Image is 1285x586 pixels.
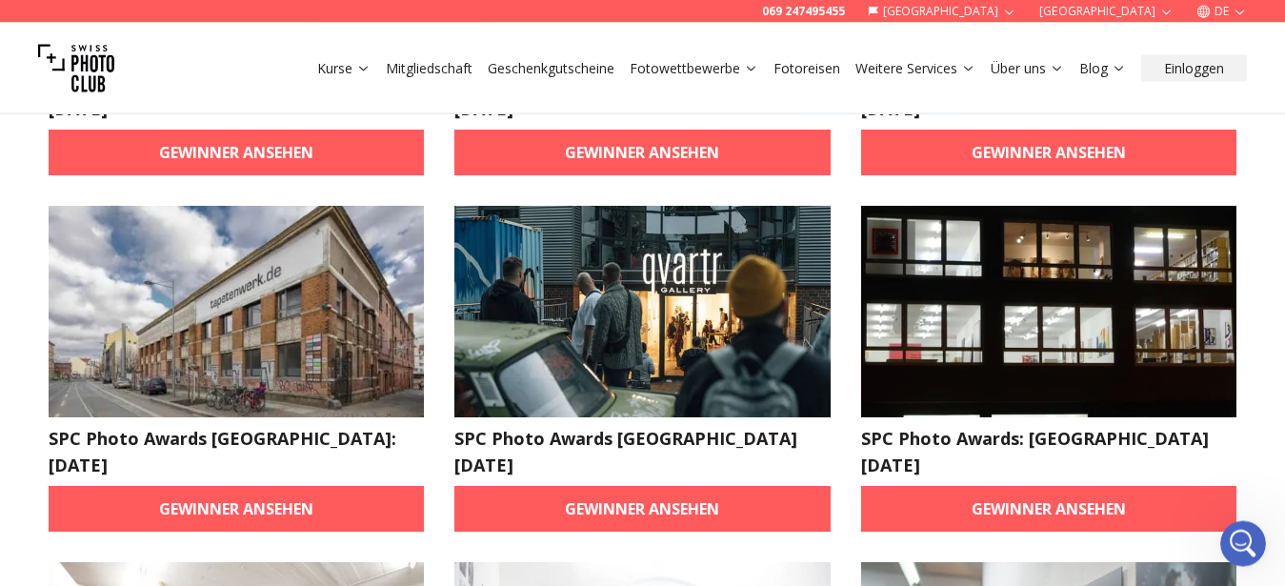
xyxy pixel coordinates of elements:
[161,22,292,51] p: Innerhalb von 3 Stunden
[15,88,366,238] div: Fin sagt…
[323,433,353,463] button: Sende eine Nachricht…
[848,55,983,82] button: Weitere Services
[310,55,378,82] button: Kurse
[454,486,831,532] a: Gewinner ansehen
[15,238,366,303] div: user sagt…
[334,11,369,46] div: Schließen
[30,99,297,192] div: Hallo! Wie können wir dir [DATE] helfen? Für eine schnellere Antwort wähle bitte unten aus, in we...
[81,14,111,45] img: Profile image for Quim
[54,14,85,45] img: Profile image for Léa
[1072,55,1134,82] button: Blog
[146,8,274,22] h1: Swiss Photo Club
[30,208,170,219] div: Fin • AI Agent • Vor 23m
[15,88,312,204] div: Hallo! Wie können wir dir [DATE] helfen? Für eine schnellere Antwort wähle bitte unten aus, in we...
[131,318,146,333] img: Profile image for Ina
[855,59,975,78] a: Weitere Services
[49,486,425,532] a: Gewinner ansehen
[454,425,831,478] h2: SPC Photo Awards [GEOGRAPHIC_DATA] [DATE]
[991,59,1064,78] a: Über uns
[49,206,425,417] img: SPC Photo Awards LEIPZIG: Oktober 2024
[292,440,308,455] button: Emoji-Auswahl
[488,59,614,78] a: Geschenkgutscheine
[1079,59,1126,78] a: Blog
[1141,55,1247,82] button: Einloggen
[454,206,831,417] img: SPC Photo Awards HAMBURG Oktober 2024
[766,55,848,82] button: Fotoreisen
[49,130,425,175] a: Gewinner ansehen
[20,385,361,436] textarea: Nachricht senden...
[861,425,1237,478] h2: SPC Photo Awards: [GEOGRAPHIC_DATA] [DATE]
[773,59,840,78] a: Fotoreisen
[454,130,831,175] a: Gewinner ansehen
[108,318,123,333] img: Profile image for Léa
[19,318,362,333] div: Warte auf das Team
[861,130,1237,175] a: Gewinner ansehen
[762,4,845,19] a: 069 247495455
[211,250,351,269] div: [GEOGRAPHIC_DATA]
[31,335,350,384] input: Deine E-Mail-Adresse
[38,30,114,107] img: Swiss photo club
[119,318,134,333] img: Profile image for Quim
[12,11,49,48] button: go back
[983,55,1072,82] button: Über uns
[298,11,334,48] button: Home
[861,486,1237,532] a: Gewinner ansehen
[480,55,622,82] button: Geschenkgutscheine
[195,238,366,280] div: [GEOGRAPHIC_DATA]
[1220,521,1266,567] iframe: Intercom live chat
[386,59,472,78] a: Mitgliedschaft
[108,14,138,45] img: Profile image for Ina
[49,425,425,478] h2: SPC Photo Awards [GEOGRAPHIC_DATA]: [DATE]
[861,206,1237,417] img: SPC Photo Awards: KÖLN September 2024
[317,59,371,78] a: Kurse
[378,55,480,82] button: Mitgliedschaft
[630,59,758,78] a: Fotowettbewerbe
[622,55,766,82] button: Fotowettbewerbe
